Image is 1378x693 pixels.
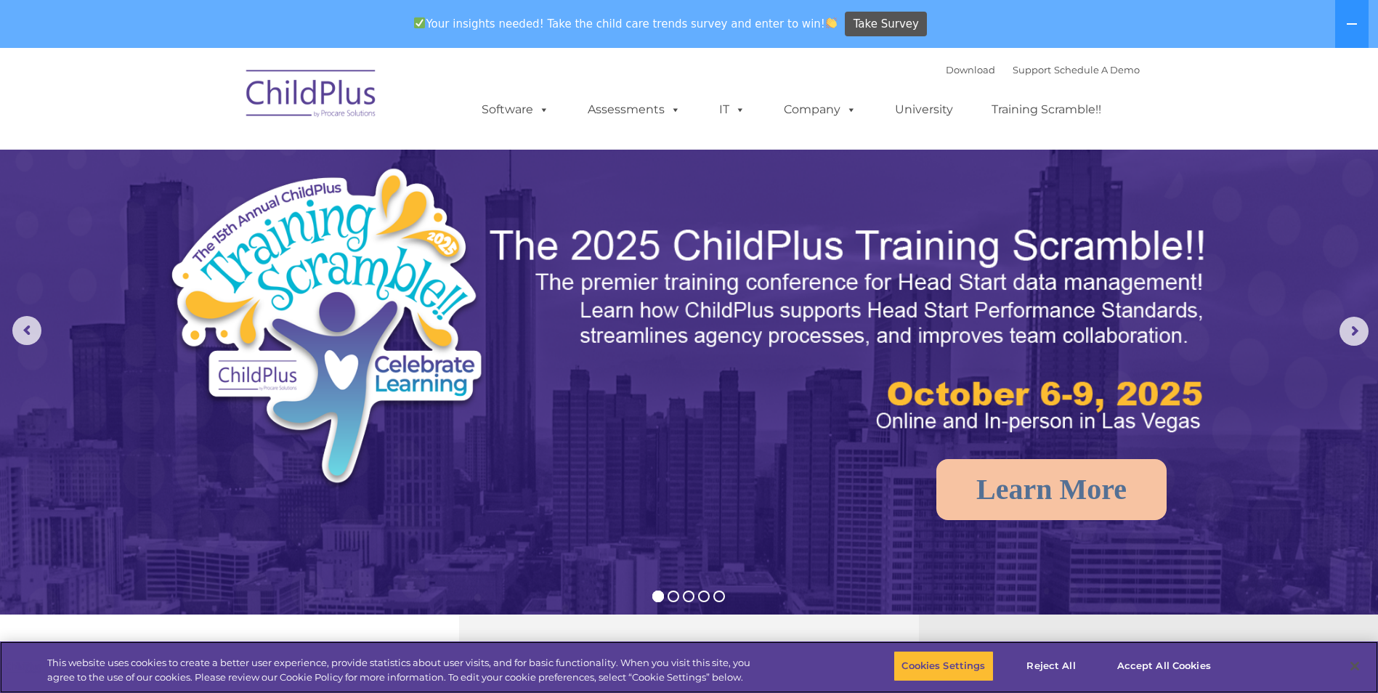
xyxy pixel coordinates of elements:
a: Company [769,95,871,124]
a: Download [946,64,995,76]
a: Training Scramble!! [977,95,1116,124]
a: Take Survey [845,12,927,37]
span: Take Survey [854,12,919,37]
a: IT [705,95,760,124]
button: Reject All [1006,651,1097,681]
span: Phone number [202,155,264,166]
font: | [946,64,1140,76]
div: This website uses cookies to create a better user experience, provide statistics about user visit... [47,656,758,684]
a: University [880,95,968,124]
a: Support [1013,64,1051,76]
img: ✅ [414,17,425,28]
button: Accept All Cookies [1109,651,1219,681]
a: Schedule A Demo [1054,64,1140,76]
a: Assessments [573,95,695,124]
img: ChildPlus by Procare Solutions [239,60,384,132]
button: Cookies Settings [893,651,993,681]
a: Learn More [936,459,1167,520]
img: 👏 [826,17,837,28]
span: Last name [202,96,246,107]
span: Your insights needed! Take the child care trends survey and enter to win! [408,9,843,38]
a: Software [467,95,564,124]
button: Close [1339,650,1371,682]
